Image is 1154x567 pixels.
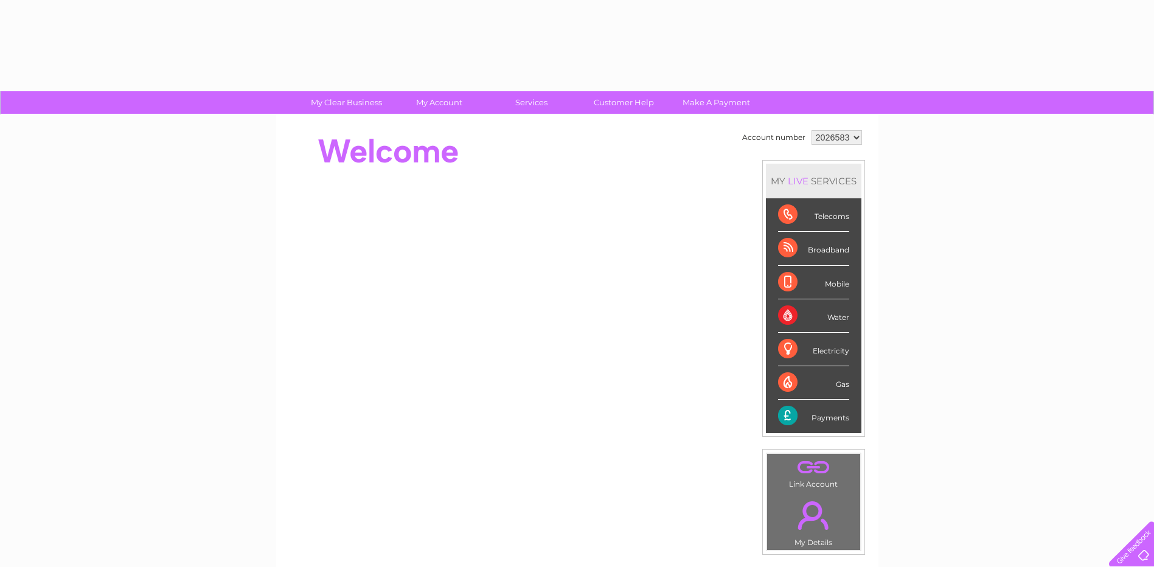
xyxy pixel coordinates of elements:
[574,91,674,114] a: Customer Help
[766,164,861,198] div: MY SERVICES
[389,91,489,114] a: My Account
[778,266,849,299] div: Mobile
[778,299,849,333] div: Water
[766,453,861,492] td: Link Account
[778,366,849,400] div: Gas
[785,175,811,187] div: LIVE
[770,494,857,537] a: .
[778,232,849,265] div: Broadband
[481,91,582,114] a: Services
[778,198,849,232] div: Telecoms
[766,491,861,551] td: My Details
[739,127,808,148] td: Account number
[666,91,766,114] a: Make A Payment
[778,333,849,366] div: Electricity
[296,91,397,114] a: My Clear Business
[778,400,849,433] div: Payments
[770,457,857,478] a: .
